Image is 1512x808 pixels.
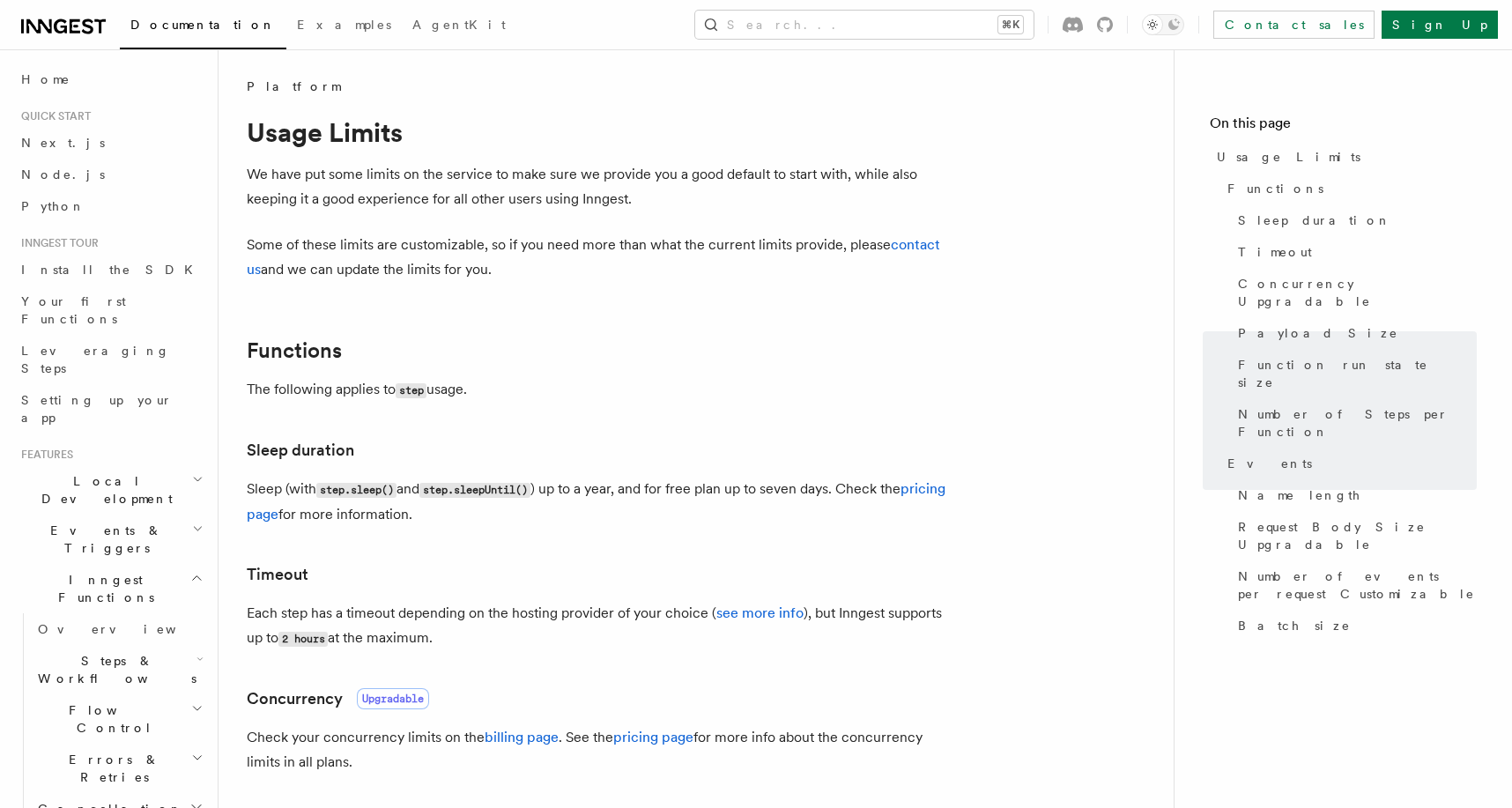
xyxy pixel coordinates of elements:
[14,384,207,434] a: Setting up your app
[247,562,308,587] a: Timeout
[247,162,952,211] p: We have put some limits on the service to make sure we provide you a good default to start with, ...
[31,751,191,786] span: Errors & Retries
[613,729,693,745] a: pricing page
[1231,479,1477,511] a: Name length
[1231,511,1477,560] a: Request Body Size Upgradable
[1231,610,1477,641] a: Batch size
[247,686,429,711] a: ConcurrencyUpgradable
[412,18,506,32] span: AgentKit
[247,233,952,282] p: Some of these limits are customizable, so if you need more than what the current limits provide, ...
[14,571,190,606] span: Inngest Functions
[247,725,952,775] p: Check your concurrency limits on the . See the for more info about the concurrency limits in all ...
[31,694,207,744] button: Flow Control
[1231,268,1477,317] a: Concurrency Upgradable
[247,477,952,527] p: Sleep (with and ) up to a year, and for free plan up to seven days. Check the for more information.
[120,5,286,49] a: Documentation
[998,16,1023,33] kbd: ⌘K
[1231,204,1477,236] a: Sleep duration
[286,5,402,48] a: Examples
[1238,617,1351,634] span: Batch size
[247,601,952,651] p: Each step has a timeout depending on the hosting provider of your choice ( ), but Inngest support...
[1210,141,1477,173] a: Usage Limits
[1238,518,1477,553] span: Request Body Size Upgradable
[14,190,207,222] a: Python
[485,729,559,745] a: billing page
[14,522,192,557] span: Events & Triggers
[1231,317,1477,349] a: Payload Size
[1231,398,1477,448] a: Number of Steps per Function
[297,18,391,32] span: Examples
[14,285,207,335] a: Your first Functions
[1231,236,1477,268] a: Timeout
[247,438,354,463] a: Sleep duration
[278,632,328,647] code: 2 hours
[1231,560,1477,610] a: Number of events per request Customizable
[357,688,429,709] span: Upgradable
[14,448,73,462] span: Features
[1142,14,1184,35] button: Toggle dark mode
[1231,349,1477,398] a: Function run state size
[402,5,516,48] a: AgentKit
[31,645,207,694] button: Steps & Workflows
[1220,173,1477,204] a: Functions
[1238,211,1391,229] span: Sleep duration
[38,622,219,636] span: Overview
[130,18,276,32] span: Documentation
[1238,243,1312,261] span: Timeout
[716,604,804,621] a: see more info
[1238,567,1477,603] span: Number of events per request Customizable
[419,483,530,498] code: step.sleepUntil()
[21,393,173,425] span: Setting up your app
[14,63,207,95] a: Home
[31,652,196,687] span: Steps & Workflows
[1220,448,1477,479] a: Events
[31,613,207,645] a: Overview
[14,254,207,285] a: Install the SDK
[21,136,105,150] span: Next.js
[14,236,99,250] span: Inngest tour
[21,344,170,375] span: Leveraging Steps
[21,70,70,88] span: Home
[247,377,952,403] p: The following applies to usage.
[14,159,207,190] a: Node.js
[21,294,126,326] span: Your first Functions
[1238,356,1477,391] span: Function run state size
[1238,324,1398,342] span: Payload Size
[1238,486,1361,504] span: Name length
[695,11,1034,39] button: Search...⌘K
[316,483,397,498] code: step.sleep()
[1238,405,1477,441] span: Number of Steps per Function
[1227,180,1323,197] span: Functions
[21,263,204,277] span: Install the SDK
[1382,11,1498,39] a: Sign Up
[247,116,952,148] h1: Usage Limits
[14,515,207,564] button: Events & Triggers
[247,78,340,95] span: Platform
[31,701,191,737] span: Flow Control
[396,383,426,398] code: step
[21,199,85,213] span: Python
[14,472,192,508] span: Local Development
[1213,11,1375,39] a: Contact sales
[247,338,342,363] a: Functions
[1227,455,1312,472] span: Events
[1238,275,1477,310] span: Concurrency Upgradable
[21,167,105,182] span: Node.js
[14,109,91,123] span: Quick start
[14,127,207,159] a: Next.js
[14,564,207,613] button: Inngest Functions
[1217,148,1360,166] span: Usage Limits
[14,465,207,515] button: Local Development
[1210,113,1477,141] h4: On this page
[31,744,207,793] button: Errors & Retries
[14,335,207,384] a: Leveraging Steps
